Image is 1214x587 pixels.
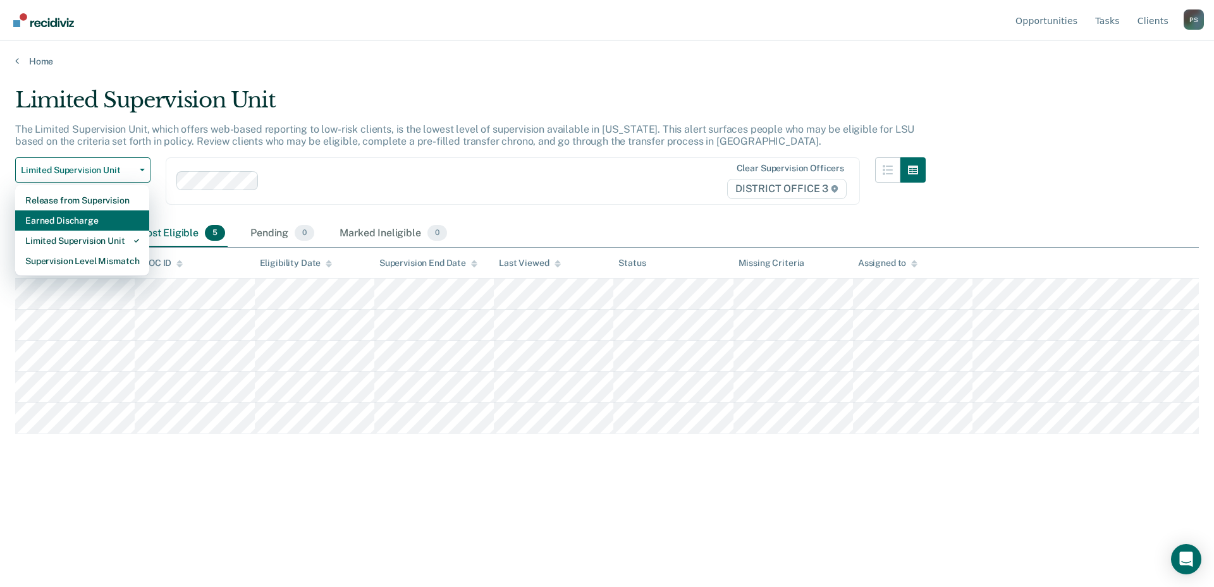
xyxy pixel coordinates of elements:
div: Dropdown Menu [15,185,149,276]
div: IDOC ID [140,258,183,269]
button: Limited Supervision Unit [15,157,150,183]
img: Recidiviz [13,13,74,27]
div: Release from Supervision [25,190,139,210]
div: Marked Ineligible0 [337,220,450,248]
div: Assigned to [858,258,917,269]
a: Home [15,56,1199,67]
span: 0 [295,225,314,241]
div: P S [1184,9,1204,30]
div: Clear supervision officers [737,163,844,174]
div: Status [618,258,646,269]
div: Missing Criteria [739,258,805,269]
button: Profile dropdown button [1184,9,1204,30]
p: The Limited Supervision Unit, which offers web-based reporting to low-risk clients, is the lowest... [15,123,914,147]
div: Limited Supervision Unit [15,87,926,123]
div: Pending0 [248,220,317,248]
div: Supervision Level Mismatch [25,251,139,271]
div: Limited Supervision Unit [25,231,139,251]
span: 0 [427,225,447,241]
div: Almost Eligible5 [125,220,228,248]
div: Last Viewed [499,258,560,269]
div: Earned Discharge [25,210,139,231]
span: DISTRICT OFFICE 3 [727,179,847,199]
div: Open Intercom Messenger [1171,544,1201,574]
div: Eligibility Date [260,258,333,269]
span: Limited Supervision Unit [21,165,135,176]
div: Supervision End Date [379,258,477,269]
span: 5 [205,225,225,241]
